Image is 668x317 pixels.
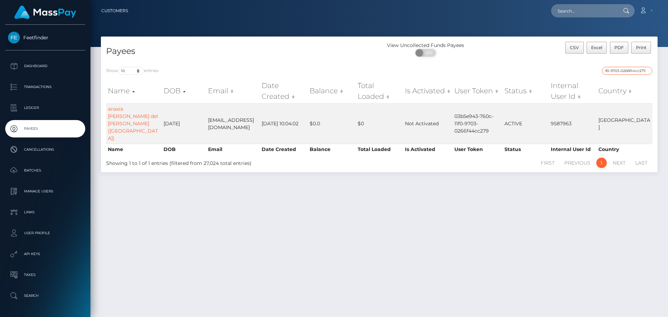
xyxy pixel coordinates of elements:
th: Internal User Id [549,144,597,155]
button: Print [631,42,651,54]
th: Is Activated [403,144,453,155]
th: DOB [162,144,206,155]
a: 1 [596,158,607,168]
span: Print [636,45,646,50]
span: OFF [419,49,437,57]
span: Excel [591,45,602,50]
th: User Token [453,144,503,155]
h4: Payees [106,45,374,57]
a: API Keys [5,245,85,263]
p: Ledger [8,103,82,113]
p: Manage Users [8,186,82,197]
button: Excel [587,42,607,54]
th: Date Created: activate to sort column ascending [260,79,308,103]
td: [DATE] 10:04:02 [260,103,308,144]
p: Dashboard [8,61,82,71]
input: Search... [551,4,617,17]
td: Not Activated [403,103,453,144]
a: Ledger [5,99,85,117]
input: Search transactions [602,67,652,75]
button: CSV [565,42,584,54]
th: Total Loaded: activate to sort column ascending [356,79,403,103]
p: User Profile [8,228,82,238]
th: Name: activate to sort column ascending [106,79,162,103]
th: Country: activate to sort column ascending [597,79,652,103]
td: [GEOGRAPHIC_DATA] [597,103,652,144]
p: Batches [8,165,82,176]
td: 9587963 [549,103,597,144]
a: Manage Users [5,183,85,200]
th: DOB: activate to sort column descending [162,79,206,103]
a: Customers [101,3,128,18]
th: Date Created [260,144,308,155]
span: PDF [614,45,624,50]
th: User Token: activate to sort column ascending [453,79,503,103]
td: 03b5e943-760c-11f0-9703-0266f44cc279 [453,103,503,144]
p: Links [8,207,82,217]
th: Email [206,144,260,155]
a: anaxia [PERSON_NAME] del [PERSON_NAME] ([GEOGRAPHIC_DATA]) [108,106,158,141]
p: Cancellations [8,144,82,155]
a: Links [5,204,85,221]
a: User Profile [5,224,85,242]
button: PDF [610,42,629,54]
th: Country [597,144,652,155]
td: ACTIVE [503,103,549,144]
td: $0.0 [308,103,356,144]
th: Status [503,144,549,155]
td: [DATE] [162,103,206,144]
p: API Keys [8,249,82,259]
th: Status: activate to sort column ascending [503,79,549,103]
img: MassPay Logo [14,6,76,19]
th: Email: activate to sort column ascending [206,79,260,103]
p: Payees [8,124,82,134]
a: Transactions [5,78,85,96]
p: Search [8,291,82,301]
a: Search [5,287,85,304]
div: View Uncollected Funds Payees [379,42,472,49]
div: Showing 1 to 1 of 1 entries (filtered from 27,024 total entries) [106,157,328,167]
th: Balance: activate to sort column ascending [308,79,356,103]
select: Showentries [118,67,144,75]
th: Is Activated: activate to sort column ascending [403,79,453,103]
p: Transactions [8,82,82,92]
a: Batches [5,162,85,179]
td: [EMAIL_ADDRESS][DOMAIN_NAME] [206,103,260,144]
span: Feetfinder [5,34,85,41]
span: CSV [570,45,579,50]
a: Taxes [5,266,85,284]
td: $0 [356,103,403,144]
a: Payees [5,120,85,137]
a: Cancellations [5,141,85,158]
label: Show entries [106,67,158,75]
img: Feetfinder [8,32,20,43]
th: Internal User Id: activate to sort column ascending [549,79,597,103]
th: Total Loaded [356,144,403,155]
a: Dashboard [5,57,85,75]
th: Name [106,144,162,155]
th: Balance [308,144,356,155]
p: Taxes [8,270,82,280]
